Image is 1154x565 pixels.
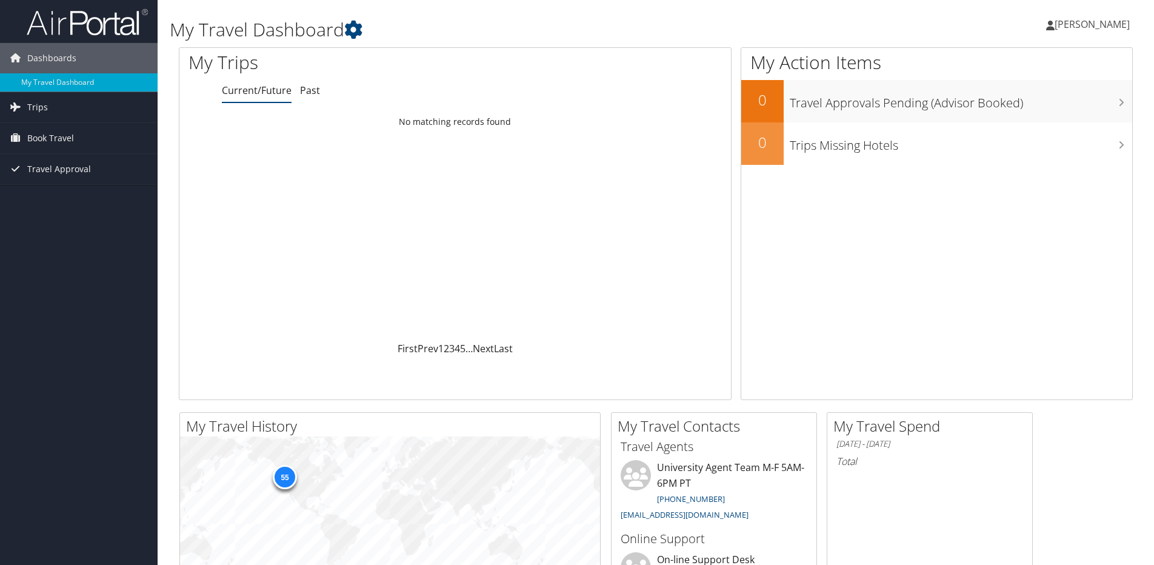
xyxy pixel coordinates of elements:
[460,342,465,355] a: 5
[836,438,1023,450] h6: [DATE] - [DATE]
[170,17,818,42] h1: My Travel Dashboard
[833,416,1032,436] h2: My Travel Spend
[1055,18,1130,31] span: [PERSON_NAME]
[27,8,148,36] img: airportal-logo.png
[494,342,513,355] a: Last
[418,342,438,355] a: Prev
[188,50,492,75] h1: My Trips
[741,132,784,153] h2: 0
[621,530,807,547] h3: Online Support
[790,131,1132,154] h3: Trips Missing Hotels
[473,342,494,355] a: Next
[273,465,297,489] div: 55
[618,416,816,436] h2: My Travel Contacts
[398,342,418,355] a: First
[1046,6,1142,42] a: [PERSON_NAME]
[186,416,600,436] h2: My Travel History
[741,122,1132,165] a: 0Trips Missing Hotels
[27,154,91,184] span: Travel Approval
[27,43,76,73] span: Dashboards
[27,92,48,122] span: Trips
[465,342,473,355] span: …
[179,111,731,133] td: No matching records found
[455,342,460,355] a: 4
[790,89,1132,112] h3: Travel Approvals Pending (Advisor Booked)
[300,84,320,97] a: Past
[444,342,449,355] a: 2
[615,460,813,525] li: University Agent Team M-F 5AM-6PM PT
[621,438,807,455] h3: Travel Agents
[741,90,784,110] h2: 0
[621,509,749,520] a: [EMAIL_ADDRESS][DOMAIN_NAME]
[449,342,455,355] a: 3
[222,84,292,97] a: Current/Future
[741,50,1132,75] h1: My Action Items
[27,123,74,153] span: Book Travel
[438,342,444,355] a: 1
[836,455,1023,468] h6: Total
[741,80,1132,122] a: 0Travel Approvals Pending (Advisor Booked)
[657,493,725,504] a: [PHONE_NUMBER]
